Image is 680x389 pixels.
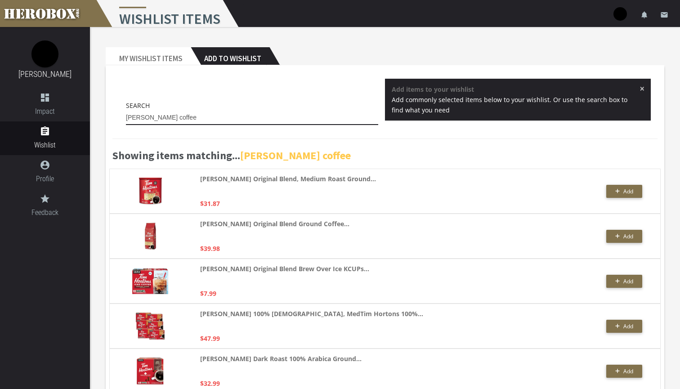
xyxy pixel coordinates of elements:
[606,185,642,198] button: Add
[200,198,220,209] p: $31.87
[623,188,633,195] span: Add
[40,126,50,137] i: assignment
[112,148,351,162] b: Showing items matching...
[385,79,651,130] div: Add items to your wishlist
[623,277,633,285] span: Add
[623,233,633,240] span: Add
[623,367,633,375] span: Add
[200,264,369,274] strong: [PERSON_NAME] Original Blend Brew Over Ice KCUPs...
[606,230,642,243] button: Add
[200,378,220,389] p: $32.99
[31,40,58,67] img: image
[126,100,150,111] label: Search
[640,84,644,93] span: ×
[139,178,162,205] img: 81N4kw-uzgL._AC_UL320_.jpg
[200,243,220,254] p: $39.98
[145,223,156,250] img: 61HPP6GWgPL._AC_UL320_.jpg
[606,275,642,288] button: Add
[613,7,627,21] img: user-image
[606,320,642,333] button: Add
[240,148,351,162] b: [PERSON_NAME] coffee
[191,47,269,65] h2: Add to Wishlist
[106,47,191,65] h2: My Wishlist Items
[640,11,649,19] i: notifications
[200,288,216,299] p: $7.99
[136,313,165,340] img: 91erpNf-J6L._AC_UL320_.jpg
[660,11,668,19] i: email
[200,174,376,184] strong: [PERSON_NAME] Original Blend, Medium Roast Ground...
[200,309,423,319] strong: [PERSON_NAME] 100% [DEMOGRAPHIC_DATA], MedTim Hortons 100%...
[623,322,633,330] span: Add
[18,69,72,79] a: [PERSON_NAME]
[137,358,164,385] img: 8184e+khM6L._AC_UL320_.jpg
[126,111,378,125] input: Socks, beef jerky, deodorant, coffee...
[200,333,220,344] p: $47.99
[200,353,362,364] strong: [PERSON_NAME] Dark Roast 100% Arabica Ground...
[132,268,168,294] img: 81uMV0aMu5L._AC_UL320_.jpg
[392,85,474,94] strong: Add items to your wishlist
[606,365,642,378] button: Add
[200,219,349,229] strong: [PERSON_NAME] Original Blend Ground Coffee...
[392,95,627,114] span: Add commonly selected items below to your wishlist. Or use the search box to find what you need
